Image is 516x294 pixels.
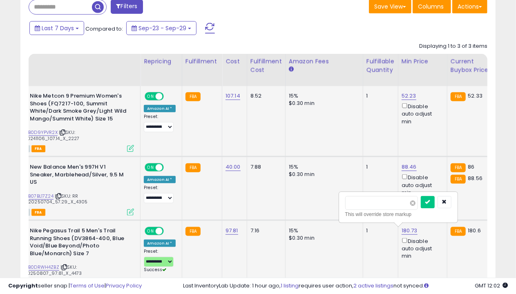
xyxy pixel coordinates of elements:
[250,92,279,100] div: 8.52
[289,92,357,100] div: 15%
[451,175,466,184] small: FBA
[289,57,360,66] div: Amazon Fees
[144,249,176,273] div: Preset:
[145,228,156,235] span: ON
[402,227,418,235] a: 180.73
[468,227,481,234] span: 180.6
[163,164,176,171] span: OFF
[138,24,186,32] span: Sep-23 - Sep-29
[11,264,82,276] span: | SKU: Nike_20250807_97.81_X_4473
[29,21,84,35] button: Last 7 Days
[289,227,357,234] div: 15%
[402,236,441,260] div: Disable auto adjust min
[185,92,201,101] small: FBA
[226,57,243,66] div: Cost
[250,227,279,234] div: 7.16
[8,282,142,290] div: seller snap | |
[163,93,176,100] span: OFF
[345,210,451,218] div: This will override store markup
[289,171,357,178] div: $0.30 min
[28,264,59,271] a: B0DRWH4ZBZ
[289,163,357,171] div: 15%
[451,163,466,172] small: FBA
[144,176,176,183] div: Amazon AI *
[451,92,466,101] small: FBA
[402,173,441,196] div: Disable auto adjust min
[402,163,417,171] a: 88.46
[185,57,219,66] div: Fulfillment
[289,234,357,242] div: $0.30 min
[353,282,393,290] a: 2 active listings
[9,57,137,66] div: Title
[289,66,294,73] small: Amazon Fees.
[185,163,201,172] small: FBA
[163,228,176,235] span: OFF
[185,227,201,236] small: FBA
[70,282,105,290] a: Terms of Use
[144,105,176,112] div: Amazon AI *
[468,174,482,182] span: 88.56
[11,193,88,205] span: | SKU: RR Shoes_20250704_57.29_X_4305
[475,282,508,290] span: 2025-10-7 12:02 GMT
[402,57,444,66] div: Min Price
[85,25,123,33] span: Compared to:
[11,163,134,215] div: ASIN:
[366,57,395,74] div: Fulfillable Quantity
[11,129,80,141] span: | SKU: Nike_20241106_107.14_X_2227
[226,163,241,171] a: 40.00
[28,129,58,136] a: B0D9YPVR2X
[226,92,240,100] a: 107.14
[31,209,45,216] span: FBA
[226,227,238,235] a: 97.81
[250,57,282,74] div: Fulfillment Cost
[451,227,466,236] small: FBA
[144,114,176,132] div: Preset:
[145,164,156,171] span: ON
[366,163,392,171] div: 1
[451,57,493,74] div: Current Buybox Price
[8,282,38,290] strong: Copyright
[366,92,392,100] div: 1
[468,163,474,171] span: 86
[402,102,441,125] div: Disable auto adjust min
[30,227,129,259] b: Nike Pegasus Trail 5 Men's Trail Running Shoes (DV3864-400, Blue Void/Blue Beyond/Photo Blue/Mona...
[418,2,444,11] span: Columns
[144,267,166,273] span: Success
[145,93,156,100] span: ON
[31,145,45,152] span: FBA
[419,42,487,50] div: Displaying 1 to 3 of 3 items
[126,21,197,35] button: Sep-23 - Sep-29
[183,282,508,290] div: Last InventoryLab Update: 1 hour ago, requires user action, not synced.
[42,24,74,32] span: Last 7 Days
[144,185,176,203] div: Preset:
[281,282,299,290] a: 1 listing
[144,57,179,66] div: Repricing
[366,227,392,234] div: 1
[289,100,357,107] div: $0.30 min
[30,92,129,125] b: Nike Metcon 9 Premium Women's Shoes (FQ7217-100, Summit White/Dark Smoke Grey/Light Wild Mango/Su...
[144,240,176,247] div: Amazon AI *
[468,92,482,100] span: 52.33
[250,163,279,171] div: 7.88
[28,193,54,200] a: B07BL17Z24
[30,163,129,188] b: New Balance Men's 997H V1 Sneaker, Marblehead/Silver, 9.5 M US
[106,282,142,290] a: Privacy Policy
[402,92,416,100] a: 52.23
